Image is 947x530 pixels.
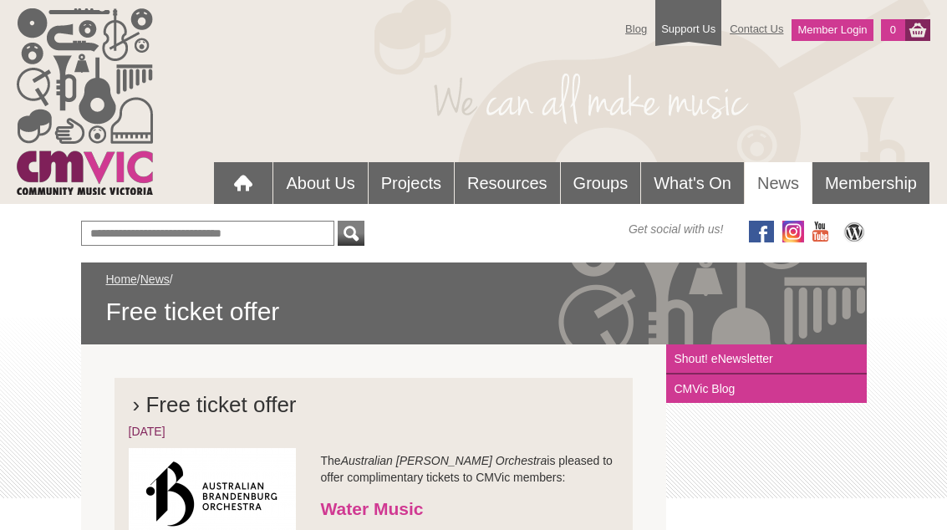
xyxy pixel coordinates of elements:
[666,375,867,403] a: CMVic Blog
[617,14,655,43] a: Blog
[129,423,619,440] div: [DATE]
[782,221,804,242] img: icon-instagram.png
[842,221,867,242] img: CMVic Blog
[321,499,424,518] strong: Water Music
[106,273,137,286] a: Home
[369,162,454,204] a: Projects
[129,452,619,486] p: The is pleased to offer complimentary tickets to CMVic members:
[881,19,905,41] a: 0
[140,273,170,286] a: News
[106,296,842,328] span: Free ticket offer
[641,162,744,204] a: What's On
[666,344,867,375] a: Shout! eNewsletter
[17,8,153,195] img: cmvic_logo.png
[792,19,873,41] a: Member Login
[561,162,641,204] a: Groups
[106,271,842,328] div: / /
[812,162,929,204] a: Membership
[629,221,724,237] span: Get social with us!
[341,454,547,467] em: Australian [PERSON_NAME] Orchestra
[273,162,367,204] a: About Us
[721,14,792,43] a: Contact Us
[129,392,619,423] h2: › Free ticket offer
[455,162,560,204] a: Resources
[745,162,812,205] a: News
